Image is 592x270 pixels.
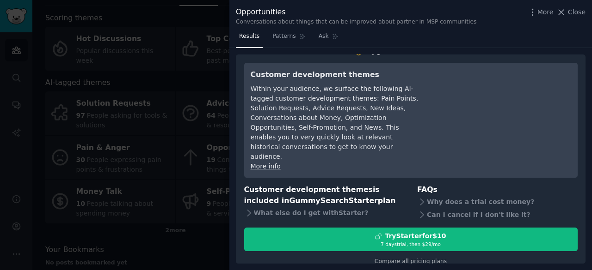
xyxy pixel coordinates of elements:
[251,84,419,162] div: Within your audience, we surface the following AI-tagged customer development themes: Pain Points...
[236,6,476,18] div: Opportunities
[568,7,586,17] span: Close
[556,7,586,17] button: Close
[432,69,571,138] iframe: YouTube video player
[537,7,554,17] span: More
[251,69,419,81] h3: Customer development themes
[236,18,476,26] div: Conversations about things that can be improved about partner in MSP communities
[244,228,578,251] button: TryStarterfor$107 daystrial, then $29/mo
[269,29,308,48] a: Patterns
[244,207,405,220] div: What else do I get with Starter ?
[385,231,446,241] div: Try Starter for $10
[417,195,578,208] div: Why does a trial cost money?
[528,7,554,17] button: More
[245,241,577,247] div: 7 days trial, then $ 29 /mo
[289,196,377,205] span: GummySearch Starter
[319,32,329,41] span: Ask
[239,32,259,41] span: Results
[375,258,447,264] a: Compare all pricing plans
[417,208,578,221] div: Can I cancel if I don't like it?
[236,29,263,48] a: Results
[315,29,342,48] a: Ask
[244,184,405,207] h3: Customer development themes is included in plan
[417,184,578,196] h3: FAQs
[272,32,296,41] span: Patterns
[251,162,281,170] a: More info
